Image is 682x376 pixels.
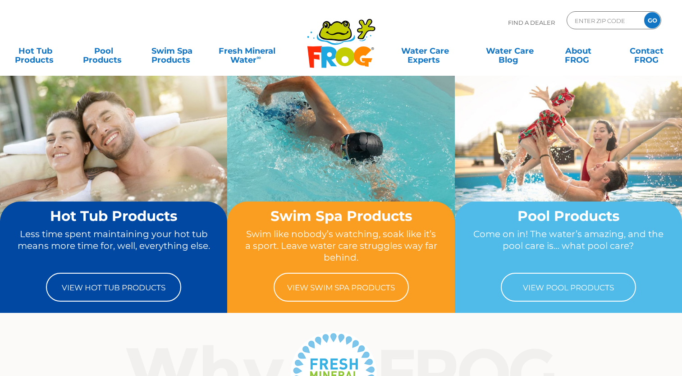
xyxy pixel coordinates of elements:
[455,75,682,245] img: home-banner-pool-short
[644,12,660,28] input: GO
[472,228,665,264] p: Come on in! The water’s amazing, and the pool care is… what pool care?
[17,228,210,264] p: Less time spent maintaining your hot tub means more time for, well, everything else.
[472,208,665,224] h2: Pool Products
[146,42,199,60] a: Swim SpaProducts
[501,273,636,302] a: View Pool Products
[508,11,555,34] p: Find A Dealer
[483,42,536,60] a: Water CareBlog
[214,42,280,60] a: Fresh MineralWater∞
[382,42,468,60] a: Water CareExperts
[244,228,437,264] p: Swim like nobody’s watching, soak like it’s a sport. Leave water care struggles way far behind.
[256,54,261,61] sup: ∞
[244,208,437,224] h2: Swim Spa Products
[227,75,454,245] img: home-banner-swim-spa-short
[78,42,131,60] a: PoolProducts
[9,42,62,60] a: Hot TubProducts
[574,14,635,27] input: Zip Code Form
[552,42,605,60] a: AboutFROG
[46,273,181,302] a: View Hot Tub Products
[620,42,673,60] a: ContactFROG
[17,208,210,224] h2: Hot Tub Products
[274,273,409,302] a: View Swim Spa Products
